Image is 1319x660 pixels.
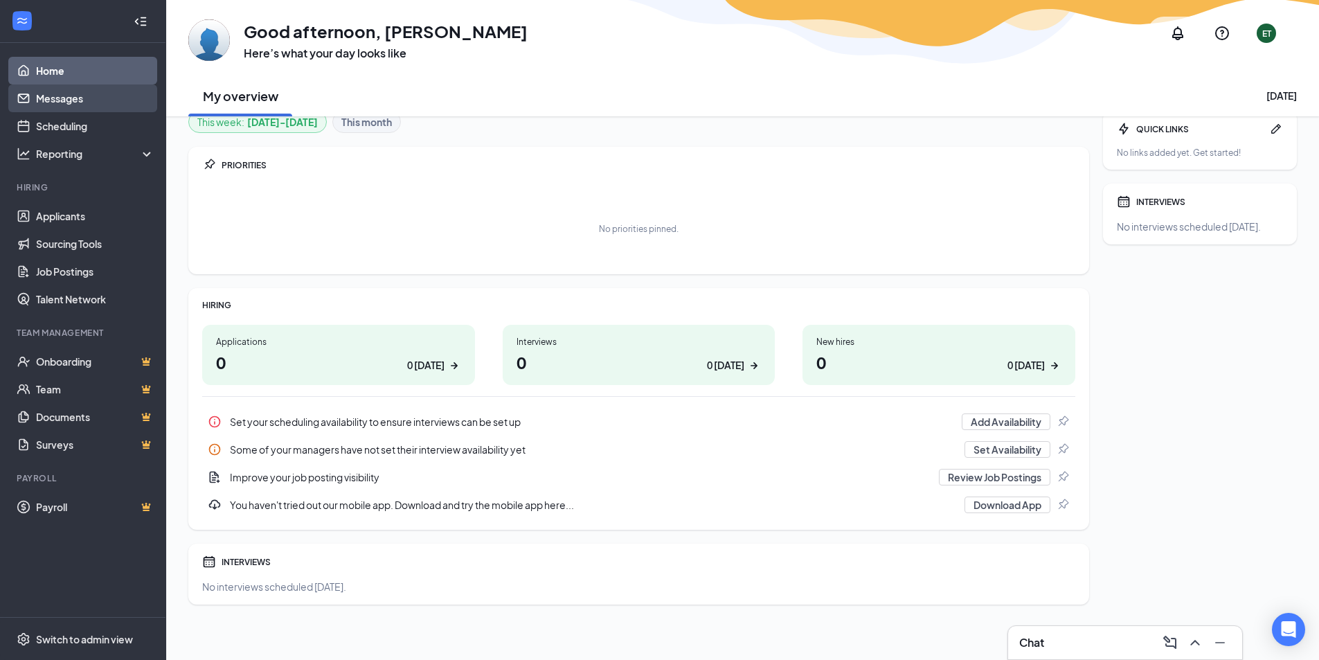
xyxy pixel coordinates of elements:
[244,19,528,43] h1: Good afternoon, [PERSON_NAME]
[517,350,762,374] h1: 0
[15,14,29,28] svg: WorkstreamLogo
[1056,498,1070,512] svg: Pin
[202,408,1075,436] a: InfoSet your scheduling availability to ensure interviews can be set upAdd AvailabilityPin
[1272,613,1305,646] div: Open Intercom Messenger
[230,498,956,512] div: You haven't tried out our mobile app. Download and try the mobile app here...
[1184,632,1206,654] button: ChevronUp
[202,491,1075,519] div: You haven't tried out our mobile app. Download and try the mobile app here...
[188,19,230,61] img: Elizabeth Tabios
[36,84,154,112] a: Messages
[1187,634,1203,651] svg: ChevronUp
[517,336,762,348] div: Interviews
[1169,25,1186,42] svg: Notifications
[1162,634,1178,651] svg: ComposeMessage
[1056,443,1070,456] svg: Pin
[939,469,1050,485] button: Review Job Postings
[202,491,1075,519] a: DownloadYou haven't tried out our mobile app. Download and try the mobile app here...Download AppPin
[202,408,1075,436] div: Set your scheduling availability to ensure interviews can be set up
[17,327,152,339] div: Team Management
[36,493,154,521] a: PayrollCrown
[17,181,152,193] div: Hiring
[1117,122,1131,136] svg: Bolt
[202,555,216,569] svg: Calendar
[36,258,154,285] a: Job Postings
[447,359,461,373] svg: ArrowRight
[816,336,1061,348] div: New hires
[1212,634,1228,651] svg: Minimize
[202,580,1075,594] div: No interviews scheduled [DATE].
[1262,28,1271,39] div: ET
[707,358,744,373] div: 0 [DATE]
[816,350,1061,374] h1: 0
[964,441,1050,458] button: Set Availability
[1019,635,1044,650] h3: Chat
[36,57,154,84] a: Home
[36,230,154,258] a: Sourcing Tools
[203,87,278,105] h2: My overview
[17,472,152,484] div: Payroll
[208,415,222,429] svg: Info
[197,114,318,130] div: This week :
[407,358,445,373] div: 0 [DATE]
[202,436,1075,463] div: Some of your managers have not set their interview availability yet
[17,632,30,646] svg: Settings
[36,348,154,375] a: OnboardingCrown
[202,325,475,385] a: Applications00 [DATE]ArrowRight
[1136,196,1283,208] div: INTERVIEWS
[202,299,1075,311] div: HIRING
[244,46,528,61] h3: Here’s what your day looks like
[1117,147,1283,159] div: No links added yet. Get started!
[36,632,133,646] div: Switch to admin view
[1136,123,1264,135] div: QUICK LINKS
[222,159,1075,171] div: PRIORITIES
[17,147,30,161] svg: Analysis
[36,403,154,431] a: DocumentsCrown
[208,470,222,484] svg: DocumentAdd
[216,350,461,374] h1: 0
[1269,122,1283,136] svg: Pen
[962,413,1050,430] button: Add Availability
[36,202,154,230] a: Applicants
[1159,632,1181,654] button: ComposeMessage
[134,15,147,28] svg: Collapse
[1117,220,1283,233] div: No interviews scheduled [DATE].
[599,223,679,235] div: No priorities pinned.
[202,463,1075,491] div: Improve your job posting visibility
[964,497,1050,513] button: Download App
[36,431,154,458] a: SurveysCrown
[1214,25,1230,42] svg: QuestionInfo
[36,112,154,140] a: Scheduling
[341,114,392,130] b: This month
[230,443,956,456] div: Some of your managers have not set their interview availability yet
[1209,632,1231,654] button: Minimize
[503,325,775,385] a: Interviews00 [DATE]ArrowRight
[202,436,1075,463] a: InfoSome of your managers have not set their interview availability yetSet AvailabilityPin
[747,359,761,373] svg: ArrowRight
[1266,89,1297,102] div: [DATE]
[230,470,931,484] div: Improve your job posting visibility
[1056,470,1070,484] svg: Pin
[36,147,155,161] div: Reporting
[1048,359,1061,373] svg: ArrowRight
[802,325,1075,385] a: New hires00 [DATE]ArrowRight
[216,336,461,348] div: Applications
[1056,415,1070,429] svg: Pin
[230,415,953,429] div: Set your scheduling availability to ensure interviews can be set up
[1117,195,1131,208] svg: Calendar
[202,158,216,172] svg: Pin
[208,498,222,512] svg: Download
[222,556,1075,568] div: INTERVIEWS
[247,114,318,130] b: [DATE] - [DATE]
[202,463,1075,491] a: DocumentAddImprove your job posting visibilityReview Job PostingsPin
[208,443,222,456] svg: Info
[36,285,154,313] a: Talent Network
[1007,358,1045,373] div: 0 [DATE]
[36,375,154,403] a: TeamCrown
